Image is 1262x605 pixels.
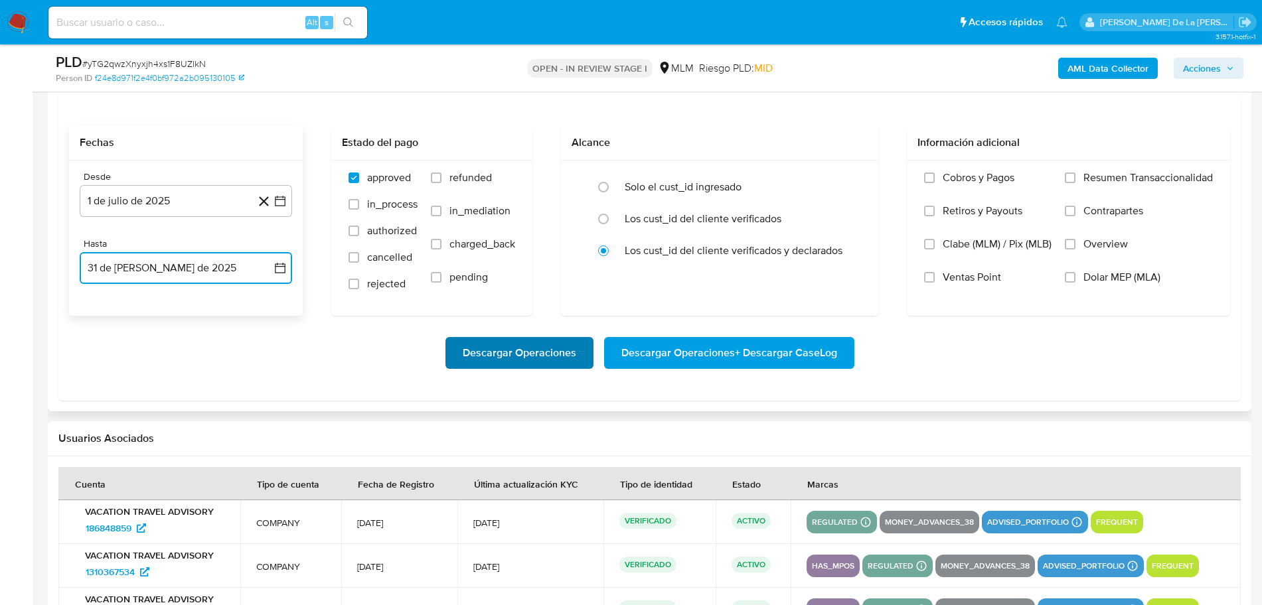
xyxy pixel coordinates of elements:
[1238,15,1252,29] a: Salir
[699,61,773,76] span: Riesgo PLD:
[1056,17,1067,28] a: Notificaciones
[335,13,362,32] button: search-icon
[1216,31,1255,42] span: 3.157.1-hotfix-1
[1174,58,1243,79] button: Acciones
[658,61,694,76] div: MLM
[1183,58,1221,79] span: Acciones
[325,16,329,29] span: s
[58,432,1241,445] h2: Usuarios Asociados
[527,59,653,78] p: OPEN - IN REVIEW STAGE I
[82,57,206,70] span: # yTG2qwzXnyxjh4xs1F8UZlkN
[969,15,1043,29] span: Accesos rápidos
[56,72,92,84] b: Person ID
[95,72,244,84] a: f24e8d971f2e4f0bf972a2b095130105
[1100,16,1234,29] p: javier.gutierrez@mercadolibre.com.mx
[307,16,317,29] span: Alt
[56,51,82,72] b: PLD
[754,60,773,76] span: MID
[1058,58,1158,79] button: AML Data Collector
[48,14,367,31] input: Buscar usuario o caso...
[1067,58,1148,79] b: AML Data Collector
